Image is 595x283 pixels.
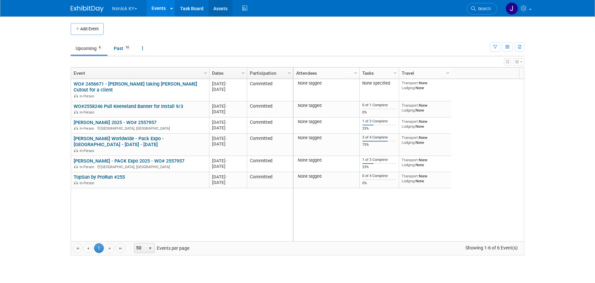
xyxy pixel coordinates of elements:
span: Lodging: [402,179,416,183]
a: Column Settings [240,67,247,77]
div: [DATE] [212,136,244,141]
img: In-Person Event [74,94,78,97]
span: - [226,120,227,125]
span: select [148,246,153,251]
div: 0 of 1 Complete [362,103,396,108]
span: - [226,136,227,141]
a: [PERSON_NAME] 2025 - WO# 2557957 [74,119,156,125]
div: [DATE] [212,141,244,147]
a: Event [74,67,205,79]
span: In-Person [80,94,96,98]
span: Lodging: [402,140,416,145]
div: 75% [362,142,396,147]
a: Tasks [362,67,394,79]
div: [DATE] [212,103,244,109]
a: [PERSON_NAME] - PACK Expo 2025 - WO# 2557957 [74,158,184,164]
span: 50 [134,244,146,253]
div: 1 of 3 Complete [362,158,396,162]
div: [GEOGRAPHIC_DATA], [GEOGRAPHIC_DATA] [74,164,206,169]
div: None tagged [296,174,357,179]
span: Transport: [402,81,419,85]
td: Committed [247,101,293,117]
span: Transport: [402,119,419,124]
span: Showing 1-6 of 6 Event(s) [460,243,524,252]
div: [DATE] [212,158,244,164]
div: None tagged [296,119,357,124]
div: None None [402,158,449,167]
span: Lodging: [402,108,416,113]
span: Lodging: [402,124,416,129]
div: 0% [362,110,396,115]
span: Go to the next page [107,246,112,251]
img: Jamie Dunn [506,2,518,15]
span: In-Person [80,126,96,131]
td: Committed [247,79,293,101]
div: None None [402,174,449,183]
a: Upcoming6 [71,42,107,55]
div: [DATE] [212,87,244,92]
span: - [226,81,227,86]
a: Search [467,3,497,14]
span: Transport: [402,158,419,162]
span: 1 [94,243,104,253]
span: Lodging: [402,86,416,90]
span: Go to the first page [75,246,80,251]
span: Events per page [126,243,196,253]
a: Dates [212,67,243,79]
img: ExhibitDay [71,6,104,12]
span: Search [476,6,491,11]
div: [DATE] [212,81,244,87]
div: [GEOGRAPHIC_DATA], [GEOGRAPHIC_DATA] [74,125,206,131]
span: Lodging: [402,163,416,167]
span: - [226,174,227,179]
img: In-Person Event [74,126,78,130]
span: Transport: [402,174,419,178]
div: None None [402,103,449,113]
a: Go to the next page [105,243,115,253]
a: Column Settings [286,67,293,77]
span: - [226,104,227,109]
a: Column Settings [202,67,209,77]
div: [DATE] [212,125,244,131]
a: Go to the last page [116,243,126,253]
span: Column Settings [203,70,208,76]
div: 1 of 3 Complete [362,119,396,124]
button: Add Event [71,23,104,35]
a: Column Settings [444,67,452,77]
div: [DATE] [212,119,244,125]
span: Column Settings [241,70,246,76]
span: Transport: [402,135,419,140]
span: 10 [124,45,131,50]
img: In-Person Event [74,149,78,152]
span: Column Settings [393,70,398,76]
a: Attendees [296,67,355,79]
div: 33% [362,165,396,169]
div: [DATE] [212,164,244,169]
span: Column Settings [445,70,450,76]
div: 0 of 4 Complete [362,174,396,178]
a: Participation [250,67,289,79]
div: None None [402,119,449,129]
div: None tagged [296,158,357,163]
span: Column Settings [287,70,292,76]
span: Go to the last page [118,246,123,251]
a: Go to the previous page [83,243,93,253]
a: TopSun by ProRun #255 [74,174,125,180]
td: Committed [247,156,293,172]
span: 6 [97,45,103,50]
div: None None [402,135,449,145]
div: None tagged [296,135,357,141]
a: Past10 [109,42,136,55]
span: Go to the previous page [85,246,91,251]
a: Column Settings [352,67,360,77]
div: None tagged [296,103,357,108]
a: WO# 2456671 - [PERSON_NAME] taking [PERSON_NAME] Cutout for a client [74,81,197,93]
div: 0% [362,181,396,186]
a: Travel [402,67,447,79]
a: Go to the first page [73,243,83,253]
div: None None [402,81,449,90]
span: - [226,158,227,163]
td: Committed [247,117,293,134]
div: None tagged [296,81,357,86]
span: In-Person [80,181,96,185]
